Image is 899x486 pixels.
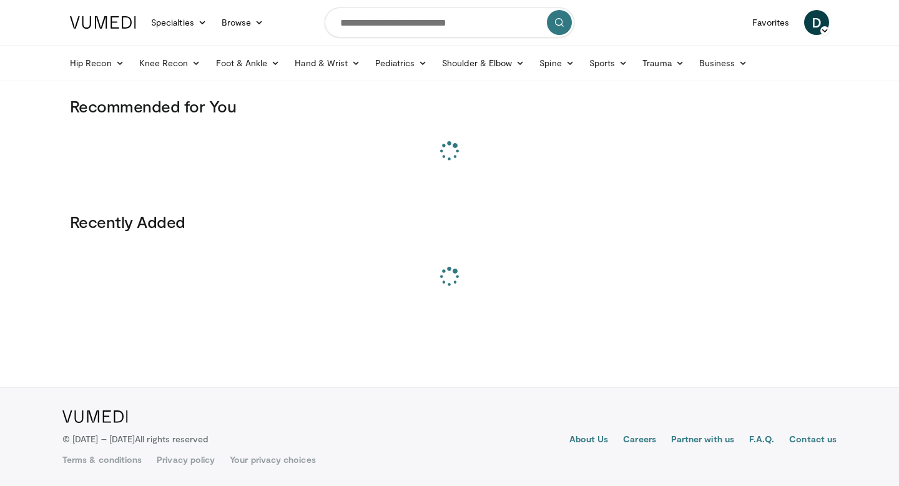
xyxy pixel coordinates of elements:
[623,433,656,448] a: Careers
[209,51,288,76] a: Foot & Ankle
[70,16,136,29] img: VuMedi Logo
[569,433,609,448] a: About Us
[745,10,797,35] a: Favorites
[62,51,132,76] a: Hip Recon
[582,51,636,76] a: Sports
[789,433,837,448] a: Contact us
[325,7,574,37] input: Search topics, interventions
[804,10,829,35] a: D
[230,454,315,466] a: Your privacy choices
[70,96,829,116] h3: Recommended for You
[368,51,435,76] a: Pediatrics
[671,433,734,448] a: Partner with us
[287,51,368,76] a: Hand & Wrist
[692,51,755,76] a: Business
[214,10,272,35] a: Browse
[135,434,208,444] span: All rights reserved
[70,212,829,232] h3: Recently Added
[749,433,774,448] a: F.A.Q.
[144,10,214,35] a: Specialties
[62,454,142,466] a: Terms & conditions
[157,454,215,466] a: Privacy policy
[62,410,128,423] img: VuMedi Logo
[435,51,532,76] a: Shoulder & Elbow
[635,51,692,76] a: Trauma
[132,51,209,76] a: Knee Recon
[532,51,581,76] a: Spine
[62,433,209,445] p: © [DATE] – [DATE]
